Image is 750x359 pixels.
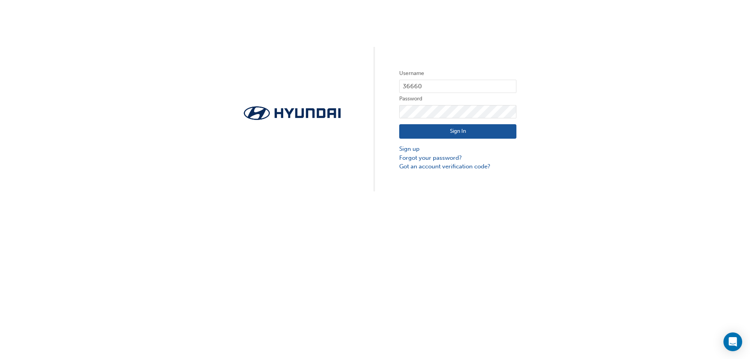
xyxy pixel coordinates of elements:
[399,80,516,93] input: Username
[399,145,516,154] a: Sign up
[399,162,516,171] a: Got an account verification code?
[234,104,351,122] img: Trak
[399,154,516,163] a: Forgot your password?
[399,69,516,78] label: Username
[399,94,516,104] label: Password
[723,332,742,351] div: Open Intercom Messenger
[399,124,516,139] button: Sign In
